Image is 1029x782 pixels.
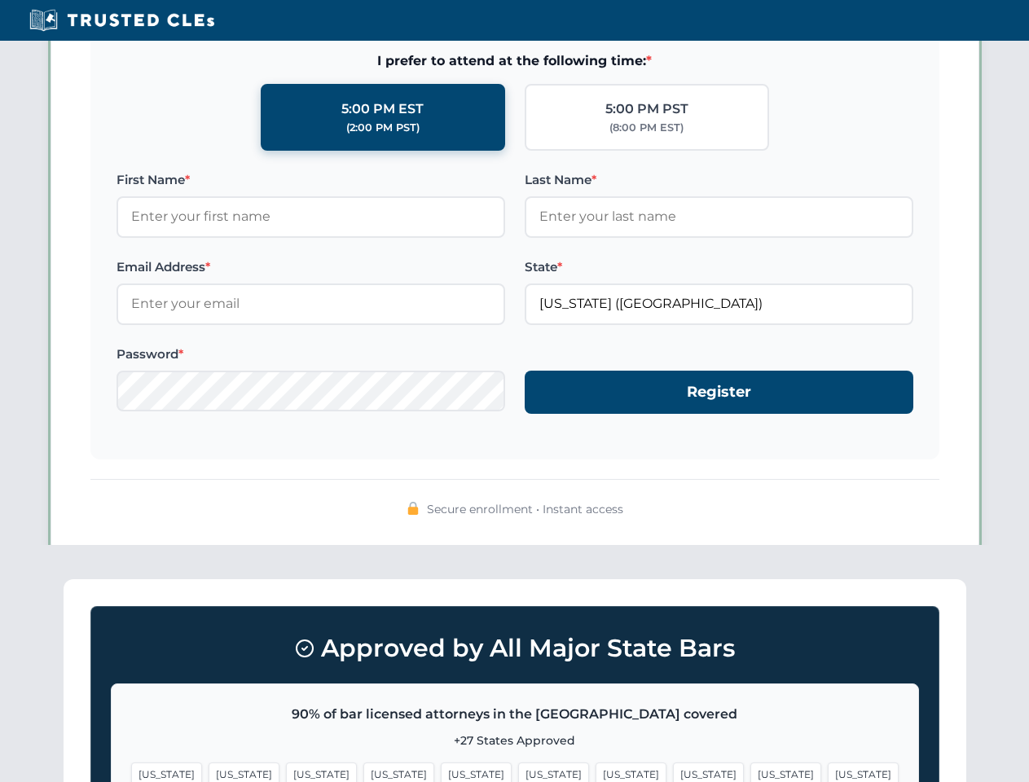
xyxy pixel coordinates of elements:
[117,51,913,72] span: I prefer to attend at the following time:
[346,120,420,136] div: (2:00 PM PST)
[605,99,688,120] div: 5:00 PM PST
[525,170,913,190] label: Last Name
[117,257,505,277] label: Email Address
[117,196,505,237] input: Enter your first name
[117,345,505,364] label: Password
[111,626,919,670] h3: Approved by All Major State Bars
[427,500,623,518] span: Secure enrollment • Instant access
[24,8,219,33] img: Trusted CLEs
[131,731,899,749] p: +27 States Approved
[609,120,684,136] div: (8:00 PM EST)
[407,502,420,515] img: 🔒
[117,170,505,190] label: First Name
[525,371,913,414] button: Register
[525,196,913,237] input: Enter your last name
[131,704,899,725] p: 90% of bar licensed attorneys in the [GEOGRAPHIC_DATA] covered
[117,283,505,324] input: Enter your email
[525,257,913,277] label: State
[341,99,424,120] div: 5:00 PM EST
[525,283,913,324] input: Florida (FL)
